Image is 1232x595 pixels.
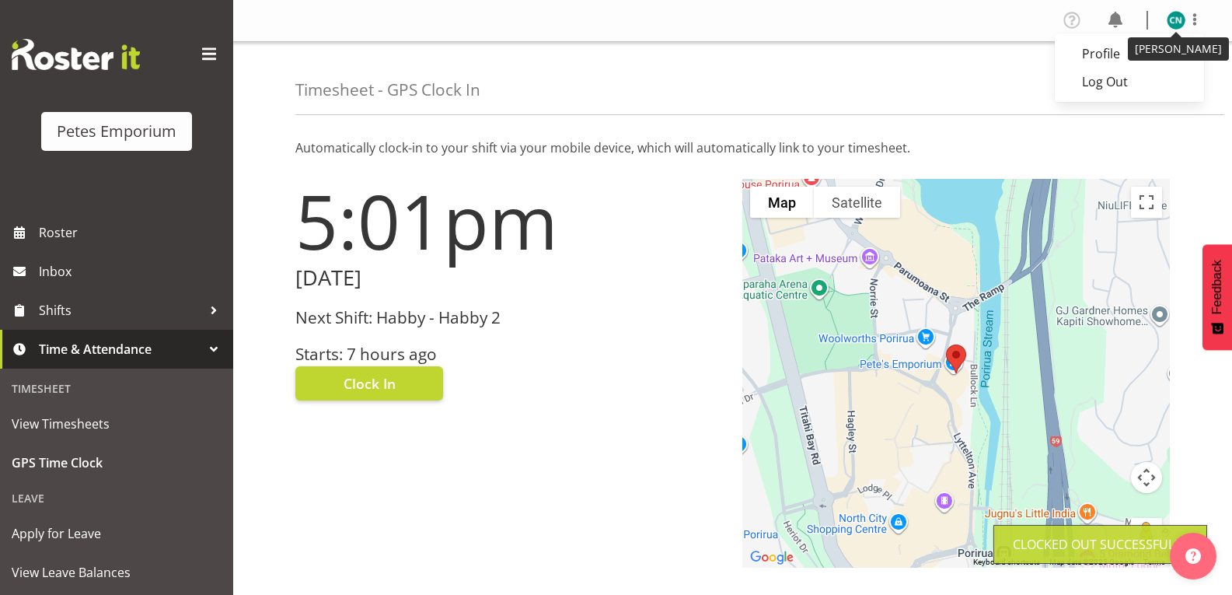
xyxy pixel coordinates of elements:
img: christine-neville11214.jpg [1167,11,1185,30]
h4: Timesheet - GPS Clock In [295,81,480,99]
span: Shifts [39,299,202,322]
a: GPS Time Clock [4,443,229,482]
span: Apply for Leave [12,522,222,545]
button: Clock In [295,366,443,401]
div: Petes Emporium [57,120,176,143]
img: help-xxl-2.png [1185,548,1201,564]
h2: [DATE] [295,266,724,290]
button: Feedback - Show survey [1202,244,1232,350]
h3: Starts: 7 hours ago [295,345,724,363]
button: Keyboard shortcuts [973,557,1040,568]
div: Clocked out Successfully [1013,535,1188,554]
h1: 5:01pm [295,179,724,263]
span: Roster [39,221,225,244]
a: View Leave Balances [4,553,229,592]
div: Timesheet [4,373,229,404]
p: Automatically clock-in to your shift via your mobile device, which will automatically link to you... [295,138,1170,157]
a: Profile [1055,40,1204,68]
button: Drag Pegman onto the map to open Street View [1131,518,1162,549]
img: Google [746,548,797,568]
img: Rosterit website logo [12,39,140,70]
span: View Timesheets [12,412,222,436]
a: Open this area in Google Maps (opens a new window) [746,548,797,568]
h3: Next Shift: Habby - Habby 2 [295,309,724,327]
button: Toggle fullscreen view [1131,187,1162,218]
a: Log Out [1055,68,1204,96]
button: Show satellite imagery [814,187,900,218]
button: Show street map [750,187,814,218]
span: Clock In [344,373,396,394]
span: GPS Time Clock [12,451,222,474]
span: Time & Attendance [39,338,202,361]
div: Leave [4,482,229,514]
span: Feedback [1210,260,1224,314]
a: Apply for Leave [4,514,229,553]
span: View Leave Balances [12,561,222,584]
a: View Timesheets [4,404,229,443]
span: Inbox [39,260,225,283]
button: Map camera controls [1131,462,1162,493]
